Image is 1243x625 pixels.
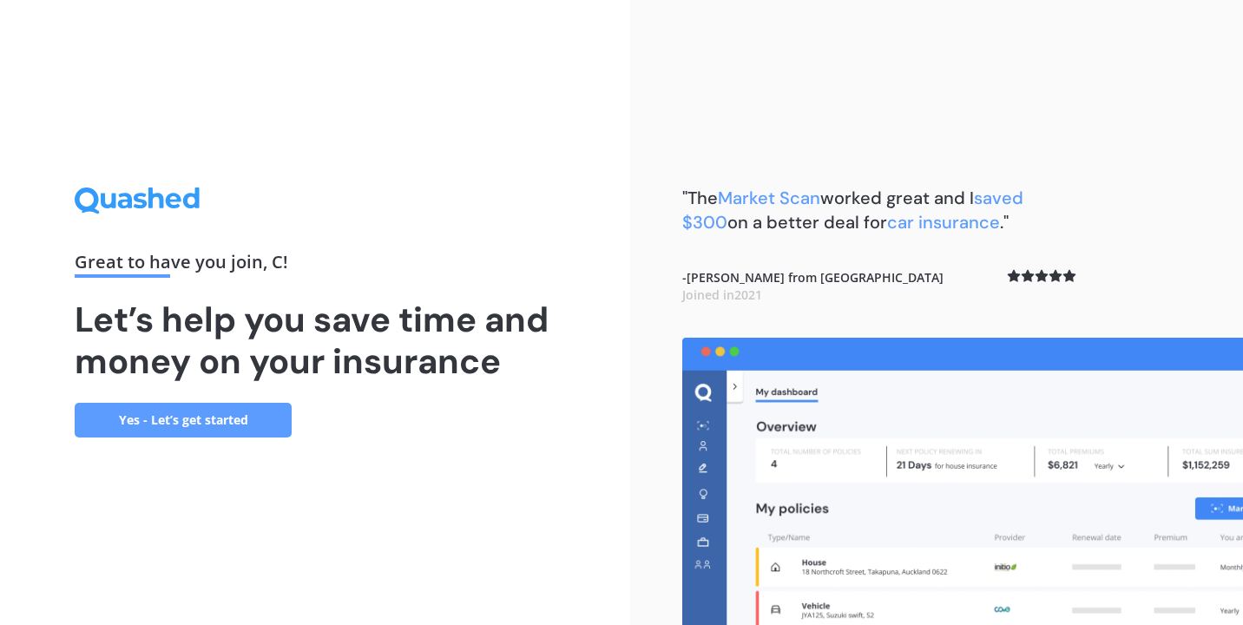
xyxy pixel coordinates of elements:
h1: Let’s help you save time and money on your insurance [75,299,556,382]
img: dashboard.webp [682,338,1243,625]
span: Market Scan [718,187,820,209]
span: car insurance [887,211,1000,234]
span: Joined in 2021 [682,286,762,303]
b: "The worked great and I on a better deal for ." [682,187,1023,234]
div: Great to have you join , C ! [75,253,556,278]
span: saved $300 [682,187,1023,234]
a: Yes - Let’s get started [75,403,292,437]
b: - [PERSON_NAME] from [GEOGRAPHIC_DATA] [682,269,944,303]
